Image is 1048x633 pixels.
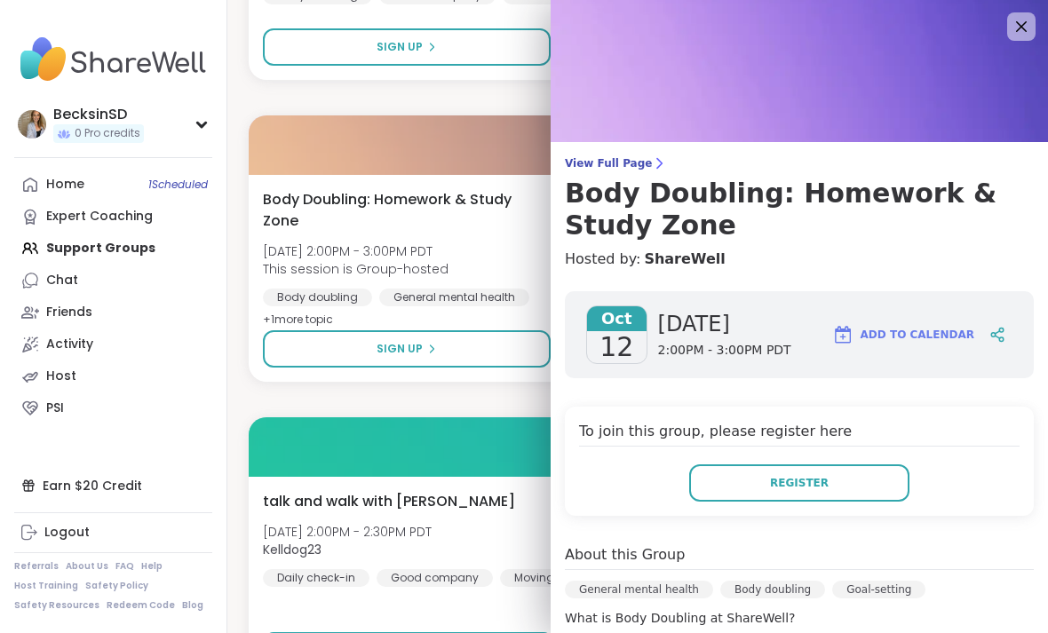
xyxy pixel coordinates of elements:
[53,105,144,124] div: BecksinSD
[263,260,449,278] span: This session is Group-hosted
[565,178,1034,241] h3: Body Doubling: Homework & Study Zone
[565,249,1034,270] h4: Hosted by:
[115,560,134,573] a: FAQ
[107,599,175,612] a: Redeem Code
[14,328,212,360] a: Activity
[14,169,212,201] a: Home1Scheduled
[770,475,829,491] span: Register
[14,470,212,502] div: Earn $20 Credit
[377,569,493,587] div: Good company
[14,517,212,549] a: Logout
[18,110,46,138] img: BecksinSD
[263,242,449,260] span: [DATE] 2:00PM - 3:00PM PDT
[263,523,432,541] span: [DATE] 2:00PM - 2:30PM PDT
[46,176,84,194] div: Home
[263,491,515,512] span: talk and walk with [PERSON_NAME]
[263,330,551,368] button: Sign Up
[379,289,529,306] div: General mental health
[720,581,825,598] div: Body doubling
[861,327,974,343] span: Add to Calendar
[500,569,614,587] div: Moving forward
[44,524,90,542] div: Logout
[565,544,685,566] h4: About this Group
[377,39,423,55] span: Sign Up
[148,178,208,192] span: 1 Scheduled
[587,306,647,331] span: Oct
[182,599,203,612] a: Blog
[14,599,99,612] a: Safety Resources
[14,201,212,233] a: Expert Coaching
[85,580,148,592] a: Safety Policy
[579,421,1020,447] h4: To join this group, please register here
[46,208,153,226] div: Expert Coaching
[263,189,535,232] span: Body Doubling: Homework & Study Zone
[565,156,1034,170] span: View Full Page
[14,360,212,392] a: Host
[565,581,713,598] div: General mental health
[832,324,853,345] img: ShareWell Logomark
[46,368,76,385] div: Host
[565,156,1034,241] a: View Full PageBody Doubling: Homework & Study Zone
[46,400,64,417] div: PSI
[46,336,93,353] div: Activity
[141,560,163,573] a: Help
[66,560,108,573] a: About Us
[263,569,369,587] div: Daily check-in
[377,341,423,357] span: Sign Up
[14,580,78,592] a: Host Training
[14,560,59,573] a: Referrals
[46,272,78,289] div: Chat
[14,28,212,91] img: ShareWell Nav Logo
[14,392,212,424] a: PSI
[832,581,925,598] div: Goal-setting
[263,541,322,558] b: Kelldog23
[689,464,909,502] button: Register
[75,126,140,141] span: 0 Pro credits
[263,28,551,66] button: Sign Up
[644,249,725,270] a: ShareWell
[14,265,212,297] a: Chat
[824,313,982,356] button: Add to Calendar
[599,331,633,363] span: 12
[14,297,212,328] a: Friends
[263,289,372,306] div: Body doubling
[46,304,92,321] div: Friends
[658,342,791,360] span: 2:00PM - 3:00PM PDT
[658,310,791,338] span: [DATE]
